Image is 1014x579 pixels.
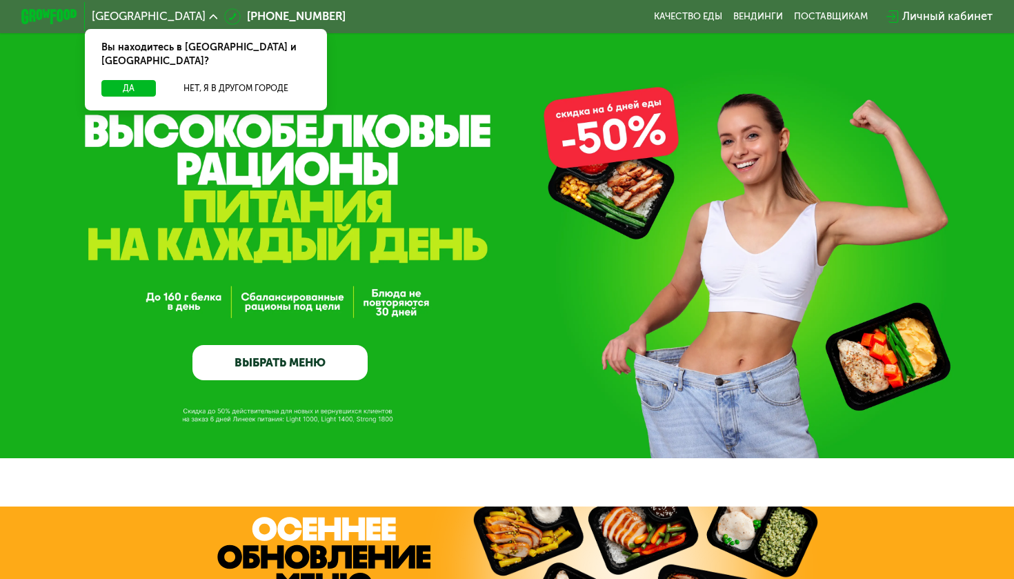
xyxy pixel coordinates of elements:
[902,8,993,26] div: Личный кабинет
[733,11,783,22] a: Вендинги
[192,345,368,380] a: ВЫБРАТЬ МЕНЮ
[224,8,346,26] a: [PHONE_NUMBER]
[794,11,868,22] div: поставщикам
[101,80,156,97] button: Да
[654,11,722,22] a: Качество еды
[161,80,310,97] button: Нет, я в другом городе
[85,29,327,80] div: Вы находитесь в [GEOGRAPHIC_DATA] и [GEOGRAPHIC_DATA]?
[92,11,206,22] span: [GEOGRAPHIC_DATA]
